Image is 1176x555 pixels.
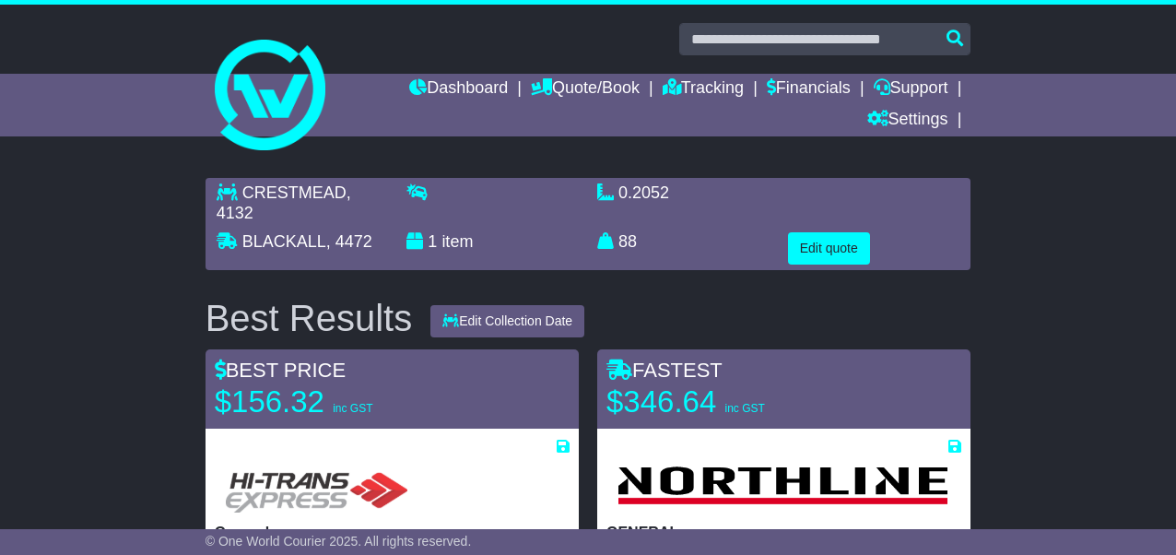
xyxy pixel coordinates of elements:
button: Edit Collection Date [430,305,584,337]
span: FASTEST [606,359,723,382]
span: CRESTMEAD [242,183,347,202]
span: inc GST [333,402,372,415]
a: Financials [767,74,851,105]
span: BEST PRICE [215,359,346,382]
div: Best Results [196,298,422,338]
span: , 4472 [326,232,372,251]
span: BLACKALL [242,232,326,251]
span: inc GST [724,402,764,415]
button: Edit quote [788,232,870,265]
p: GENERAL [606,524,961,541]
img: Northline Distribution: GENERAL [606,455,958,514]
span: 0.2052 [618,183,669,202]
a: Tracking [663,74,744,105]
span: 88 [618,232,637,251]
span: item [441,232,473,251]
span: , 4132 [217,183,351,222]
a: Support [874,74,948,105]
p: $156.32 [215,384,445,420]
a: Settings [867,105,948,136]
p: $346.64 [606,384,837,420]
span: 1 [428,232,437,251]
a: Quote/Book [531,74,640,105]
span: © One World Courier 2025. All rights reserved. [206,534,472,549]
a: Dashboard [409,74,508,105]
img: HiTrans (Machship): General [215,455,416,514]
p: General [215,524,570,541]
